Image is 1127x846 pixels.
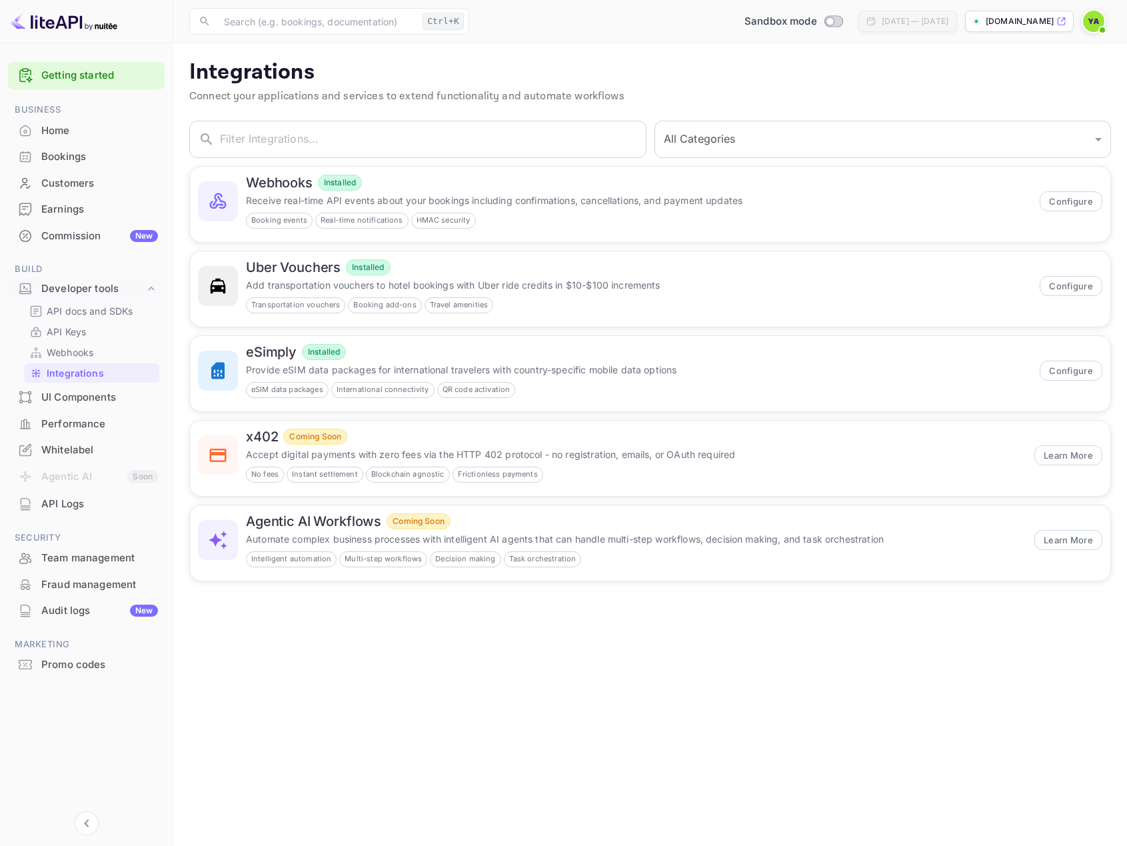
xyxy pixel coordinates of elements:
span: International connectivity [332,384,434,395]
span: eSIM data packages [247,384,328,395]
div: Whitelabel [41,443,158,458]
p: [DOMAIN_NAME] [986,15,1054,27]
a: API docs and SDKs [29,304,154,318]
span: Real-time notifications [316,215,407,226]
p: Receive real-time API events about your bookings including confirmations, cancellations, and paym... [246,193,1032,207]
span: Decision making [431,553,500,565]
h6: eSimply [246,344,297,360]
span: Frictionless payments [453,469,543,480]
a: Getting started [41,68,158,83]
a: Promo codes [8,652,165,677]
p: Accept digital payments with zero fees via the HTTP 402 protocol - no registration, emails, or OA... [246,447,1026,461]
div: Bookings [8,144,165,170]
input: Filter Integrations... [220,121,646,158]
div: New [130,230,158,242]
span: QR code activation [438,384,515,395]
h6: Uber Vouchers [246,259,341,275]
h6: Agentic AI Workflows [246,513,381,529]
a: Integrations [29,366,154,380]
span: Installed [347,261,389,273]
div: Commission [41,229,158,244]
span: Transportation vouchers [247,299,345,311]
div: CommissionNew [8,223,165,249]
span: Instant settlement [287,469,363,480]
span: Business [8,103,165,117]
a: API Logs [8,491,165,516]
div: Performance [8,411,165,437]
div: Customers [41,176,158,191]
div: Webhooks [24,343,159,362]
span: Task orchestration [505,553,581,565]
p: Provide eSIM data packages for international travelers with country-specific mobile data options [246,363,1032,377]
button: Collapse navigation [75,811,99,835]
span: HMAC security [412,215,475,226]
div: Earnings [8,197,165,223]
div: Performance [41,417,158,432]
a: Whitelabel [8,437,165,462]
div: Home [8,118,165,144]
p: Add transportation vouchers to hotel bookings with Uber ride credits in $10-$100 increments [246,278,1032,292]
div: Team management [41,551,158,566]
span: Intelligent automation [247,553,336,565]
input: Search (e.g. bookings, documentation) [216,8,417,35]
h6: x402 [246,429,278,445]
div: [DATE] — [DATE] [882,15,948,27]
button: Configure [1040,191,1102,211]
div: UI Components [41,390,158,405]
div: Audit logsNew [8,598,165,624]
a: Fraud management [8,572,165,597]
div: Home [41,123,158,139]
a: Audit logsNew [8,598,165,623]
div: API Logs [41,497,158,512]
div: Integrations [24,363,159,383]
a: Home [8,118,165,143]
a: CommissionNew [8,223,165,248]
span: Booking events [247,215,312,226]
span: Coming Soon [387,515,450,527]
p: Integrations [189,59,1111,86]
div: Bookings [41,149,158,165]
div: UI Components [8,385,165,411]
span: Installed [319,177,361,189]
span: Travel amenities [425,299,493,311]
p: Connect your applications and services to extend functionality and automate workflows [189,89,1111,105]
a: Bookings [8,144,165,169]
img: Yariv Adin [1083,11,1104,32]
div: Earnings [41,202,158,217]
span: Blockchain agnostic [367,469,449,480]
div: New [130,605,158,617]
div: Audit logs [41,603,158,619]
div: Developer tools [41,281,145,297]
a: Earnings [8,197,165,221]
span: No fees [247,469,283,480]
div: Promo codes [8,652,165,678]
div: Getting started [8,62,165,89]
div: API Keys [24,322,159,341]
a: Team management [8,545,165,570]
button: Configure [1040,361,1102,381]
span: Coming Soon [284,431,347,443]
div: Promo codes [41,657,158,673]
div: Team management [8,545,165,571]
span: Marketing [8,637,165,652]
div: Developer tools [8,277,165,301]
span: Booking add-ons [349,299,421,311]
p: API docs and SDKs [47,304,133,318]
p: Webhooks [47,345,93,359]
a: API Keys [29,325,154,339]
img: LiteAPI logo [11,11,117,32]
span: Sandbox mode [744,14,817,29]
div: API docs and SDKs [24,301,159,321]
span: Multi-step workflows [340,553,427,565]
div: Ctrl+K [423,13,464,30]
a: Customers [8,171,165,195]
p: API Keys [47,325,86,339]
p: Automate complex business processes with intelligent AI agents that can handle multi-step workflo... [246,532,1026,546]
span: Build [8,262,165,277]
button: Learn More [1034,530,1102,550]
h6: Webhooks [246,175,313,191]
span: Installed [303,346,345,358]
button: Learn More [1034,445,1102,465]
a: Webhooks [29,345,154,359]
div: API Logs [8,491,165,517]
